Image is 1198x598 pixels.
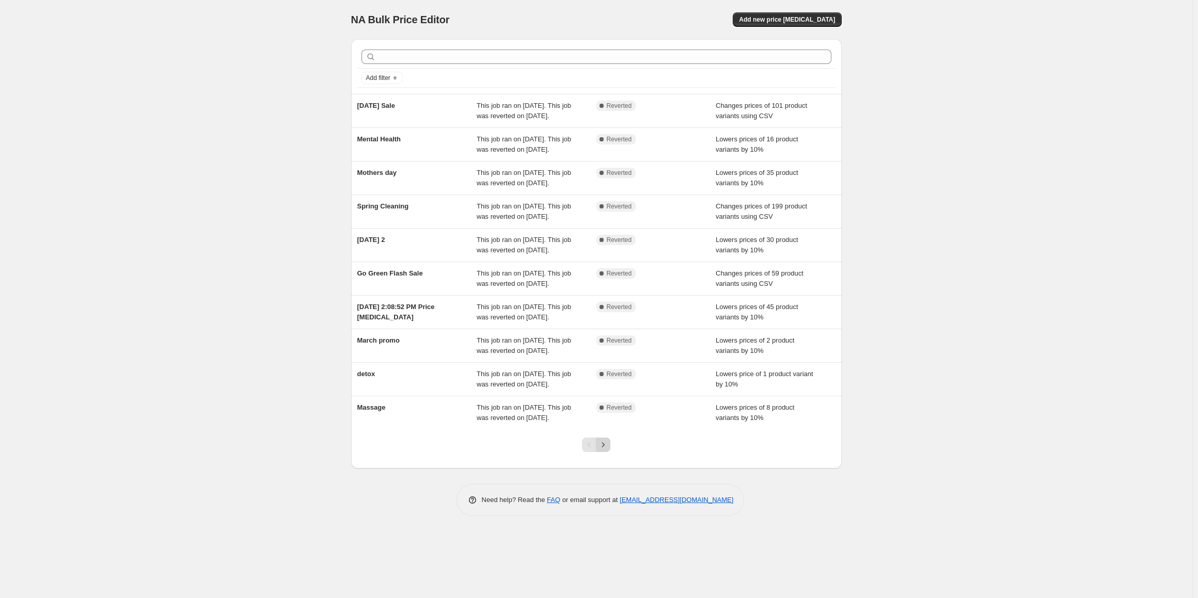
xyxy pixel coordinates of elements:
span: This job ran on [DATE]. This job was reverted on [DATE]. [477,169,571,187]
span: Lowers prices of 45 product variants by 10% [716,303,798,321]
span: Mothers day [357,169,397,176]
span: Changes prices of 101 product variants using CSV [716,102,807,120]
span: Changes prices of 59 product variants using CSV [716,269,803,287]
span: detox [357,370,375,378]
span: NA Bulk Price Editor [351,14,450,25]
button: Add filter [361,72,403,84]
span: Reverted [607,370,632,378]
a: FAQ [547,496,560,504]
span: Reverted [607,303,632,311]
span: Lowers prices of 8 product variants by 10% [716,403,794,422]
span: This job ran on [DATE]. This job was reverted on [DATE]. [477,370,571,388]
span: [DATE] 2:08:52 PM Price [MEDICAL_DATA] [357,303,435,321]
span: Go Green Flash Sale [357,269,423,277]
span: This job ran on [DATE]. This job was reverted on [DATE]. [477,403,571,422]
span: This job ran on [DATE]. This job was reverted on [DATE]. [477,303,571,321]
span: Reverted [607,336,632,345]
a: [EMAIL_ADDRESS][DOMAIN_NAME] [620,496,733,504]
button: Next [596,438,610,452]
span: Lowers prices of 30 product variants by 10% [716,236,798,254]
span: Need help? Read the [482,496,547,504]
span: Reverted [607,135,632,143]
span: Mental Health [357,135,401,143]
span: Lowers prices of 35 product variants by 10% [716,169,798,187]
button: Add new price [MEDICAL_DATA] [733,12,841,27]
span: This job ran on [DATE]. This job was reverted on [DATE]. [477,135,571,153]
span: Add new price [MEDICAL_DATA] [739,15,835,24]
span: Reverted [607,102,632,110]
span: Reverted [607,169,632,177]
span: This job ran on [DATE]. This job was reverted on [DATE]. [477,236,571,254]
span: [DATE] Sale [357,102,395,109]
span: or email support at [560,496,620,504]
span: Reverted [607,269,632,278]
span: This job ran on [DATE]. This job was reverted on [DATE]. [477,269,571,287]
span: Spring Cleaning [357,202,409,210]
span: Reverted [607,236,632,244]
nav: Pagination [582,438,610,452]
span: [DATE] 2 [357,236,385,244]
span: This job ran on [DATE]. This job was reverted on [DATE]. [477,202,571,220]
span: Lowers price of 1 product variant by 10% [716,370,813,388]
span: Add filter [366,74,390,82]
span: This job ran on [DATE]. This job was reverted on [DATE]. [477,102,571,120]
span: Lowers prices of 2 product variants by 10% [716,336,794,354]
span: March promo [357,336,400,344]
span: This job ran on [DATE]. This job was reverted on [DATE]. [477,336,571,354]
span: Reverted [607,403,632,412]
span: Lowers prices of 16 product variants by 10% [716,135,798,153]
span: Reverted [607,202,632,211]
span: Massage [357,403,386,411]
span: Changes prices of 199 product variants using CSV [716,202,807,220]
